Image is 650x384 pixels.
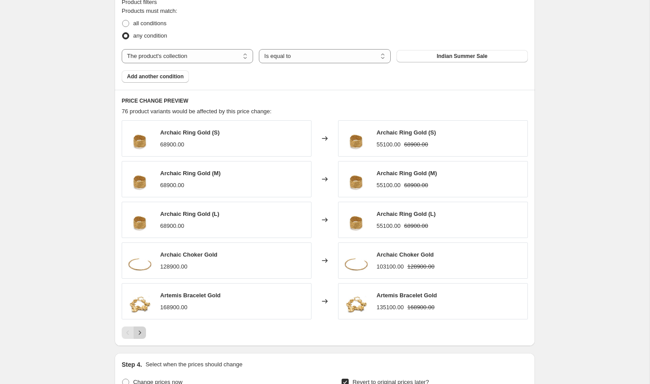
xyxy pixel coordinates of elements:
[377,141,400,148] span: 55100.00
[122,360,142,369] h2: Step 4.
[133,32,167,39] span: any condition
[343,207,369,233] img: Archaic_ring_G_80x.jpg
[377,170,437,177] span: Archaic Ring Gold (M)
[122,97,528,104] h6: PRICE CHANGE PREVIEW
[160,182,184,188] span: 68900.00
[160,304,187,311] span: 168900.00
[134,326,146,339] button: Next
[122,108,272,115] span: 76 product variants would be affected by this price change:
[122,326,146,339] nav: Pagination
[377,292,437,299] span: Artemis Bracelet Gold
[377,263,404,270] span: 103100.00
[160,170,221,177] span: Archaic Ring Gold (M)
[127,288,153,315] img: Artemisz_bracelet_G_80x.jpg
[377,251,434,258] span: Archaic Choker Gold
[407,263,434,270] span: 128900.00
[404,141,428,148] span: 68900.00
[343,247,369,274] img: Archaic_solid_necklace_G_80x.jpg
[407,304,434,311] span: 168900.00
[404,223,428,229] span: 68900.00
[377,182,400,188] span: 55100.00
[437,53,488,60] span: Indian Summer Sale
[127,125,153,152] img: Archaic_ring_G_80x.jpg
[127,166,153,192] img: Archaic_ring_G_80x.jpg
[377,304,404,311] span: 135100.00
[343,288,369,315] img: Artemisz_bracelet_G_80x.jpg
[122,70,189,83] button: Add another condition
[160,292,221,299] span: Artemis Bracelet Gold
[146,360,242,369] p: Select when the prices should change
[127,207,153,233] img: Archaic_ring_G_80x.jpg
[377,223,400,229] span: 55100.00
[404,182,428,188] span: 68900.00
[377,129,436,136] span: Archaic Ring Gold (S)
[160,141,184,148] span: 68900.00
[160,251,217,258] span: Archaic Choker Gold
[343,125,369,152] img: Archaic_ring_G_80x.jpg
[133,20,166,27] span: all conditions
[343,166,369,192] img: Archaic_ring_G_80x.jpg
[160,129,219,136] span: Archaic Ring Gold (S)
[160,263,187,270] span: 128900.00
[377,211,436,217] span: Archaic Ring Gold (L)
[160,211,219,217] span: Archaic Ring Gold (L)
[127,247,153,274] img: Archaic_solid_necklace_G_80x.jpg
[122,8,177,14] span: Products must match:
[127,73,184,80] span: Add another condition
[396,50,528,62] button: Indian Summer Sale
[160,223,184,229] span: 68900.00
